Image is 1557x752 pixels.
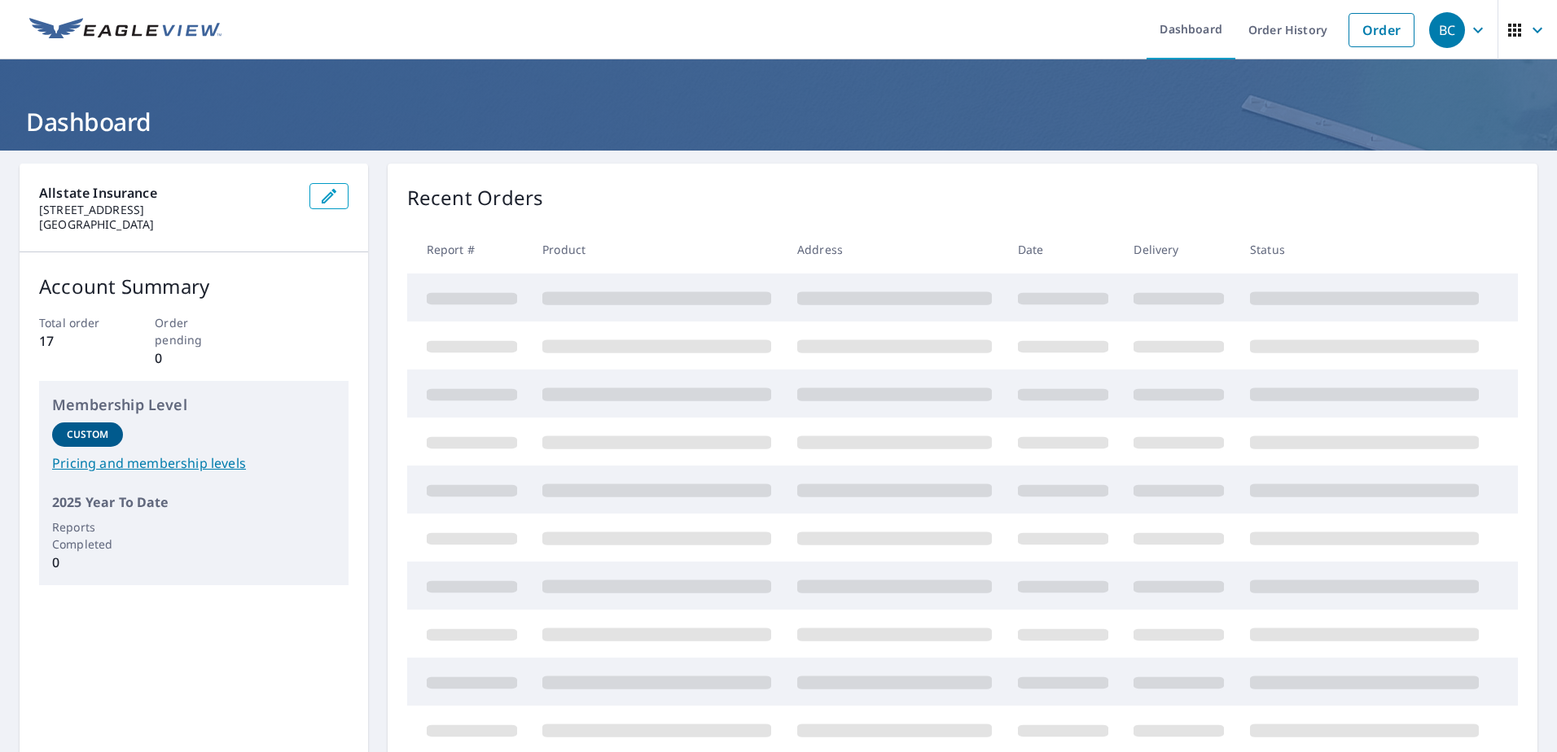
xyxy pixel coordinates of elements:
[1005,225,1121,273] th: Date
[39,183,296,203] p: Allstate Insurance
[39,217,296,232] p: [GEOGRAPHIC_DATA]
[529,225,784,273] th: Product
[1429,12,1465,48] div: BC
[784,225,1005,273] th: Address
[20,105,1537,138] h1: Dashboard
[52,492,336,512] p: 2025 Year To Date
[1121,225,1237,273] th: Delivery
[1349,13,1414,47] a: Order
[1237,225,1492,273] th: Status
[29,18,221,42] img: EV Logo
[407,183,544,212] p: Recent Orders
[52,518,123,553] p: Reports Completed
[39,331,116,351] p: 17
[407,225,530,273] th: Report #
[155,314,232,348] p: Order pending
[52,394,336,416] p: Membership Level
[67,427,109,442] p: Custom
[39,272,349,301] p: Account Summary
[52,553,123,572] p: 0
[39,314,116,331] p: Total order
[39,203,296,217] p: [STREET_ADDRESS]
[155,348,232,368] p: 0
[52,453,336,473] a: Pricing and membership levels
